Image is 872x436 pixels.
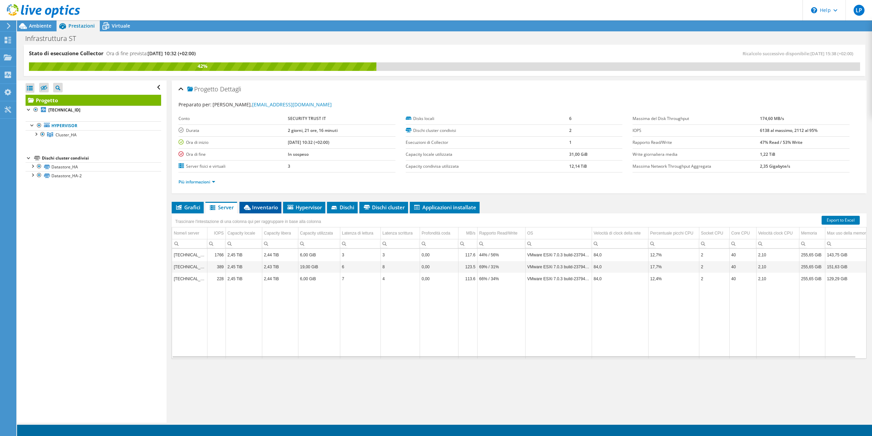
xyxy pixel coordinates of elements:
td: Core CPU Column [729,227,756,239]
div: Capacity libera [264,229,291,237]
td: IOPS Column [207,227,225,239]
div: Data grid [172,213,867,358]
td: Column Rapporto Read/Write, Value 44% / 56% [477,249,525,261]
span: Ricalcolo successivo disponibile: [743,50,857,57]
span: Dischi [330,204,354,211]
div: Velocità di clock della rete [594,229,641,237]
td: Percentuale picchi CPU Column [648,227,699,239]
a: Progetto [26,95,161,106]
span: [DATE] 10:32 (+02:00) [147,50,196,57]
td: Column Latenza di lettura, Value 7 [340,273,380,285]
td: Column Velocità di clock della rete, Value 84,0 [592,249,648,261]
div: Memoria [801,229,817,237]
div: Core CPU [731,229,750,237]
a: Export to Excel [822,216,860,225]
label: Ora di fine [178,151,287,158]
td: Column Percentuale picchi CPU, Filter cell [648,239,699,248]
td: Column Memoria, Filter cell [799,239,825,248]
td: Column IOPS, Filter cell [207,239,225,248]
label: Dischi cluster condivisi [406,127,569,134]
td: Column Rapporto Read/Write, Value 69% / 31% [477,261,525,273]
td: Column Memoria, Value 255,65 GiB [799,273,825,285]
label: Durata [178,127,287,134]
td: Column Percentuale picchi CPU, Value 12,4% [648,273,699,285]
label: Conto [178,115,287,122]
td: Column Latenza scrittura, Value 8 [380,261,420,273]
b: 174,60 MB/s [760,116,784,121]
td: Column Profondità coda, Value 0,00 [420,249,458,261]
label: Preparato per: [178,101,212,108]
td: Column Nome/i server, Filter cell [172,239,207,248]
td: Column Latenza di lettura, Value 3 [340,249,380,261]
label: Rapporto Read/Write [633,139,760,146]
td: Column Latenza scrittura, Filter cell [380,239,420,248]
td: Column Capacity libera, Value 2,43 TiB [262,261,298,273]
div: Socket CPU [701,229,723,237]
div: IOPS [214,229,224,237]
span: Inventario [243,204,278,211]
td: Column Velocità clock CPU, Filter cell [756,239,799,248]
span: Prestazioni [68,22,95,29]
div: Latenza di lettura [342,229,373,237]
td: Column Percentuale picchi CPU, Value 12,7% [648,249,699,261]
div: Trascinare l'intestazione di una colonna qui per raggruppare in base alla colonna [173,217,323,226]
div: Velocità clock CPU [758,229,793,237]
a: Datastore_HA [26,162,161,171]
div: Capacity locale [228,229,255,237]
a: Datastore_HA-2 [26,171,161,180]
td: Column Latenza scrittura, Value 4 [380,273,420,285]
td: Column Capacity utilizzata, Filter cell [298,239,340,248]
td: Column OS, Value VMware ESXi 7.0.3 build-23794027 [525,273,592,285]
label: Ora di inizio [178,139,287,146]
td: Column Capacity libera, Value 2,44 TiB [262,249,298,261]
span: Dischi cluster [363,204,405,211]
b: 2 [569,127,572,133]
td: Column Profondità coda, Value 0,00 [420,261,458,273]
b: 6138 al massimo, 2112 al 95% [760,127,817,133]
td: Velocità di clock della rete Column [592,227,648,239]
td: Column Nome/i server, Value 172.16.100.1 [172,261,207,273]
label: IOPS [633,127,760,134]
a: Cluster_HA [26,130,161,139]
a: Hypervisor [26,121,161,130]
td: Column Velocità di clock della rete, Value 84,0 [592,261,648,273]
a: Più informazioni [178,179,215,185]
td: Column Socket CPU, Value 2 [699,273,729,285]
div: Nome/i server [174,229,199,237]
label: Capacity locale utilizzata [406,151,569,158]
td: Column OS, Value VMware ESXi 7.0.3 build-23794027 [525,249,592,261]
td: Profondità coda Column [420,227,458,239]
a: [TECHNICAL_ID] [26,106,161,115]
td: Column Latenza scrittura, Value 3 [380,249,420,261]
td: Column Capacity libera, Filter cell [262,239,298,248]
span: [PERSON_NAME], [213,101,332,108]
div: Latenza scrittura [383,229,413,237]
td: Capacity locale Column [225,227,262,239]
td: Capacity libera Column [262,227,298,239]
td: Column Memoria, Value 255,65 GiB [799,261,825,273]
td: Column Capacity libera, Value 2,44 TiB [262,273,298,285]
td: Column OS, Value VMware ESXi 7.0.3 build-23794027 [525,261,592,273]
td: Capacity utilizzata Column [298,227,340,239]
div: Max uso della memoria [827,229,869,237]
td: Column IOPS, Value 1766 [207,249,225,261]
div: Dischi cluster condivisi [42,154,161,162]
td: Column Capacity locale, Value 2,45 TiB [225,249,262,261]
td: Column Capacity utilizzata, Value 19,00 GiB [298,261,340,273]
label: Write giornaliera media [633,151,760,158]
td: Column MB/s, Value 123.5 [458,261,477,273]
div: OS [527,229,533,237]
span: Ambiente [29,22,51,29]
td: Column Socket CPU, Filter cell [699,239,729,248]
span: [DATE] 15:38 (+02:00) [810,50,853,57]
span: Dettagli [220,85,241,93]
td: Column Percentuale picchi CPU, Value 17,7% [648,261,699,273]
td: Nome/i server Column [172,227,207,239]
label: Server fisici e virtuali [178,163,287,170]
span: Progetto [187,86,218,93]
span: Virtuale [112,22,130,29]
td: Column Rapporto Read/Write, Filter cell [477,239,525,248]
td: Column Nome/i server, Value 172.16.100.3 [172,273,207,285]
td: Column Capacity locale, Value 2,45 TiB [225,261,262,273]
td: Socket CPU Column [699,227,729,239]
